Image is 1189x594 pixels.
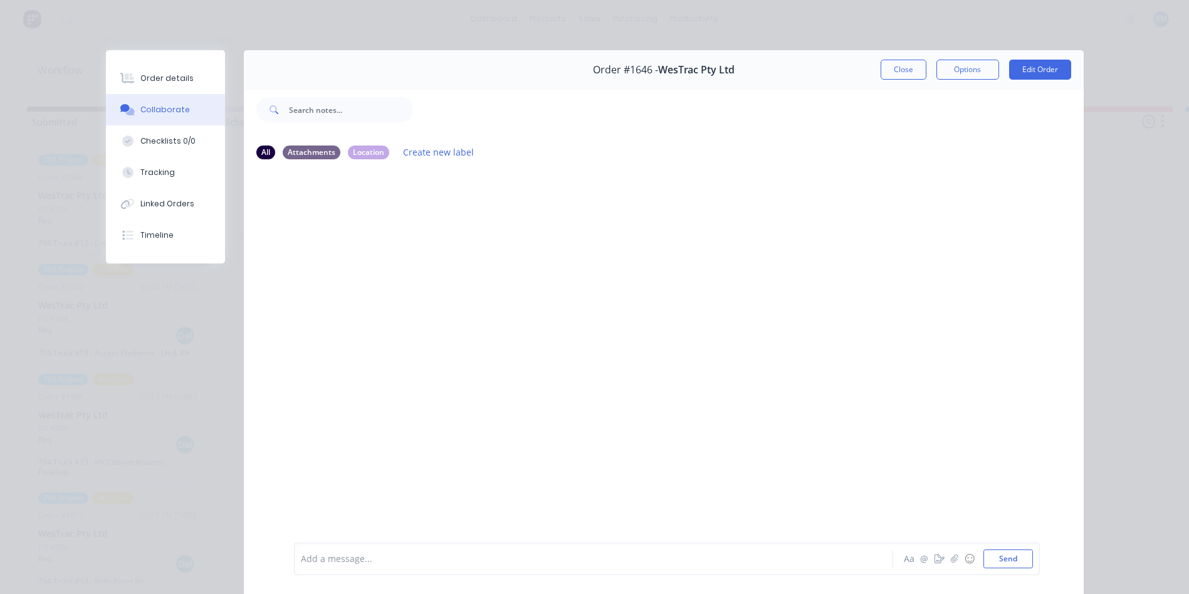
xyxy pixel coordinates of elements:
[106,157,225,188] button: Tracking
[936,60,999,80] button: Options
[106,188,225,220] button: Linked Orders
[106,63,225,94] button: Order details
[348,146,389,159] div: Location
[289,97,413,122] input: Search notes...
[106,94,225,125] button: Collaborate
[140,135,196,147] div: Checklists 0/0
[917,551,932,566] button: @
[881,60,926,80] button: Close
[658,64,735,76] span: WesTrac Pty Ltd
[983,549,1033,568] button: Send
[1009,60,1071,80] button: Edit Order
[140,198,194,209] div: Linked Orders
[593,64,658,76] span: Order #1646 -
[397,144,481,161] button: Create new label
[106,220,225,251] button: Timeline
[140,230,174,241] div: Timeline
[283,146,340,159] div: Attachments
[106,125,225,157] button: Checklists 0/0
[962,551,977,566] button: ☺
[140,167,175,178] div: Tracking
[256,146,275,159] div: All
[140,73,194,84] div: Order details
[902,551,917,566] button: Aa
[140,104,190,115] div: Collaborate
